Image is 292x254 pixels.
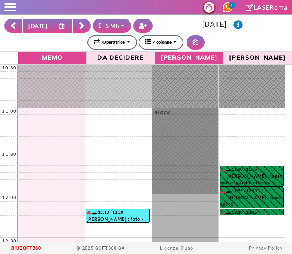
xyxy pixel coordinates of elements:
[87,209,149,215] div: 12:10 - 12:20
[246,3,288,11] a: LASERoma
[160,245,193,251] a: Licenza D'uso
[220,167,225,171] i: Il cliente ha degli insoluti
[0,65,18,71] div: 10:30
[87,216,149,222] div: [PERSON_NAME] : foto - controllo *da remoto* tramite foto
[0,238,18,245] div: 12:30
[220,209,260,215] div: 12:10 - 12:15
[225,52,290,62] span: [PERSON_NAME]
[133,19,153,33] button: Crea nuovo contatto rapido
[220,210,225,214] i: Il cliente ha degli insoluti
[260,210,266,215] i: PAGATO
[220,173,283,186] div: [PERSON_NAME] : laser mezze gambe inferiori
[249,245,283,251] a: Privacy Policy
[0,194,18,201] div: 12:00
[0,108,18,115] div: 11:00
[220,174,227,178] i: PAGATO
[154,110,217,118] div: BLOCK
[157,20,288,29] h3: [DATE]
[87,210,91,214] i: Il cliente ha degli insoluti
[220,194,283,208] div: [PERSON_NAME] : laser cosce
[246,4,253,11] i: Clicca per andare alla pagina di firma
[220,188,283,194] div: 11:55 - 12:10
[20,52,84,62] span: Memo
[98,22,129,30] div: 5 Minuti
[220,166,283,172] div: 11:40 - 11:55
[89,52,153,62] span: Da Decidere
[22,19,53,33] button: [DATE]
[220,195,227,200] i: PAGATO
[220,189,225,193] i: Il cliente ha degli insoluti
[0,151,18,158] div: 11:30
[157,52,221,62] span: [PERSON_NAME]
